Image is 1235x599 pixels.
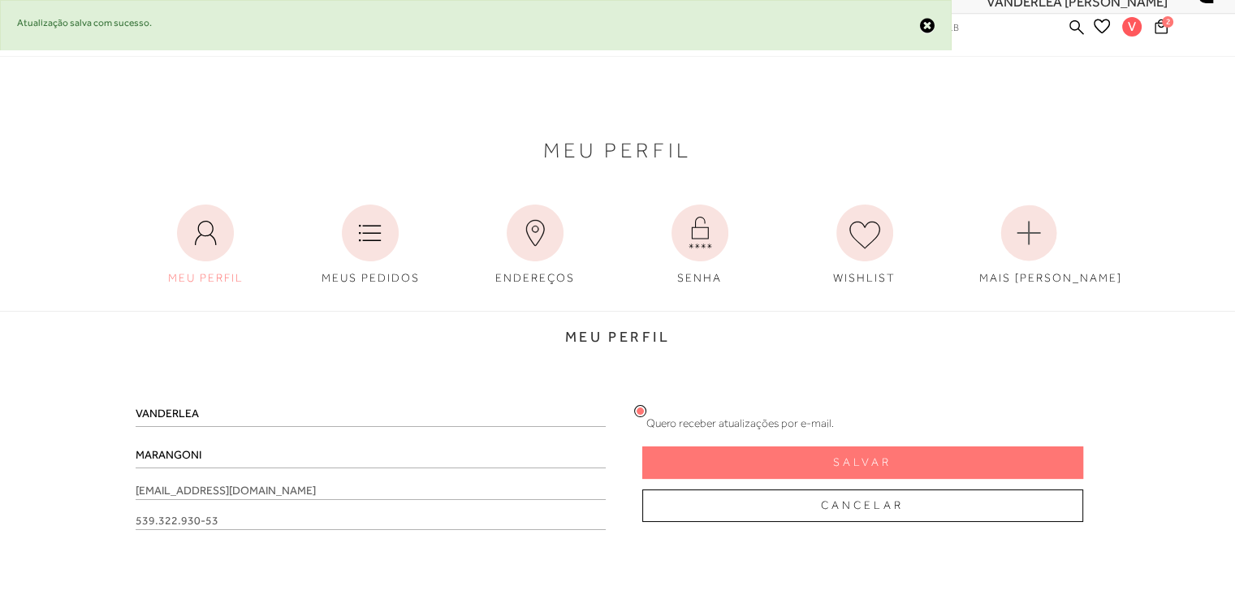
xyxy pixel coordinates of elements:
a: MEUS PEDIDOS [308,196,433,295]
input: Sobrenome [136,441,605,468]
span: ENDEREÇOS [495,271,575,284]
a: SENHA [637,196,762,295]
span: Salvar [833,455,892,470]
span: V [1122,17,1142,37]
span: WISHLIST [833,271,896,284]
button: V [1115,16,1150,41]
button: Salvar [642,446,1083,479]
span: MEUS PEDIDOS [322,271,420,284]
span: Cancelar [821,498,904,513]
a: MAIS [PERSON_NAME] [966,196,1091,295]
a: MEU PERFIL [143,196,268,295]
button: 2 [1150,18,1172,40]
a: ENDEREÇOS [473,196,598,295]
span: [EMAIL_ADDRESS][DOMAIN_NAME] [136,482,605,500]
span: 539.322.930-53 [136,512,605,530]
input: Nome [136,399,605,427]
span: Meu Perfil [543,142,692,159]
button: Cancelar [642,489,1083,522]
span: SENHA [677,271,722,284]
a: WISHLIST [802,196,927,295]
div: Atualização salva com sucesso. [17,17,935,34]
span: Quero receber atualizações por e-mail. [646,416,834,429]
span: 2 [1162,16,1173,28]
span: MAIS [PERSON_NAME] [978,271,1121,284]
span: MEU PERFIL [168,271,244,284]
